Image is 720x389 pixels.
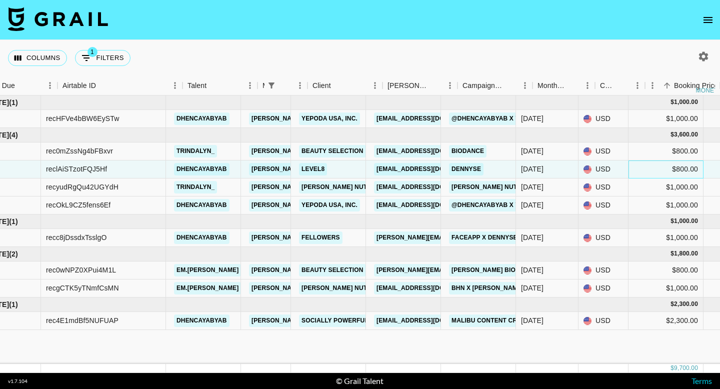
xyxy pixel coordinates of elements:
[42,78,57,93] button: Menu
[674,300,698,308] div: 2,300.00
[674,98,698,106] div: 1,000.00
[670,130,674,139] div: $
[578,178,628,196] div: USD
[249,145,463,157] a: [PERSON_NAME][EMAIL_ADDRESS][PERSON_NAME][DOMAIN_NAME]
[299,231,342,244] a: Fellowers
[578,312,628,330] div: USD
[600,76,616,95] div: Currency
[387,76,428,95] div: [PERSON_NAME]
[46,182,118,192] div: recyudRgQu42UGYdH
[674,130,698,139] div: 3,600.00
[46,232,107,242] div: recc8jDssdxTsslgO
[299,199,360,211] a: Yepoda USA, Inc.
[517,78,532,93] button: Menu
[249,112,463,125] a: [PERSON_NAME][EMAIL_ADDRESS][PERSON_NAME][DOMAIN_NAME]
[167,78,182,93] button: Menu
[628,229,703,247] div: $1,000.00
[578,229,628,247] div: USD
[278,78,292,92] button: Sort
[264,78,278,92] div: 1 active filter
[374,199,486,211] a: [EMAIL_ADDRESS][DOMAIN_NAME]
[307,76,382,95] div: Client
[645,78,660,93] button: Menu
[15,78,29,92] button: Sort
[628,110,703,128] div: $1,000.00
[174,181,217,193] a: trindalyn_
[57,76,182,95] div: Airtable ID
[312,76,331,95] div: Client
[374,282,486,294] a: [EMAIL_ADDRESS][DOMAIN_NAME]
[521,146,543,156] div: Aug '25
[299,163,327,175] a: LEVEL8
[674,364,698,372] div: 9,700.00
[462,76,503,95] div: Campaign (Type)
[670,217,674,225] div: $
[628,160,703,178] div: $800.00
[299,181,390,193] a: [PERSON_NAME] Nutrition
[336,376,383,386] div: © Grail Talent
[595,76,645,95] div: Currency
[46,200,110,210] div: recOkL9CZ5fens6Ef
[449,282,526,294] a: BHN X [PERSON_NAME]
[578,196,628,214] div: USD
[174,282,241,294] a: em.[PERSON_NAME]
[182,76,257,95] div: Talent
[367,78,382,93] button: Menu
[249,314,463,327] a: [PERSON_NAME][EMAIL_ADDRESS][PERSON_NAME][DOMAIN_NAME]
[174,231,229,244] a: dhencayabyab
[249,163,463,175] a: [PERSON_NAME][EMAIL_ADDRESS][PERSON_NAME][DOMAIN_NAME]
[174,264,241,276] a: em.[PERSON_NAME]
[628,178,703,196] div: $1,000.00
[8,378,27,384] div: v 1.7.104
[9,97,18,107] span: ( 1 )
[374,264,537,276] a: [PERSON_NAME][EMAIL_ADDRESS][DOMAIN_NAME]
[374,112,486,125] a: [EMAIL_ADDRESS][DOMAIN_NAME]
[537,76,566,95] div: Month Due
[292,78,307,93] button: Menu
[174,163,229,175] a: dhencayabyab
[521,315,543,325] div: Nov '25
[578,261,628,279] div: USD
[262,76,264,95] div: Manager
[46,283,119,293] div: recgCTK5yTNmfCsMN
[299,282,390,294] a: [PERSON_NAME] Nutrition
[457,76,532,95] div: Campaign (Type)
[449,181,582,193] a: [PERSON_NAME] Nutrition X Trindalyn
[521,232,543,242] div: Sep '25
[628,279,703,297] div: $1,000.00
[691,376,712,385] a: Terms
[449,145,486,157] a: Biodance
[521,113,543,123] div: Jul '25
[566,78,580,92] button: Sort
[249,264,463,276] a: [PERSON_NAME][EMAIL_ADDRESS][PERSON_NAME][DOMAIN_NAME]
[521,283,543,293] div: Oct '25
[174,145,217,157] a: trindalyn_
[96,78,110,92] button: Sort
[242,78,257,93] button: Menu
[249,282,463,294] a: [PERSON_NAME][EMAIL_ADDRESS][PERSON_NAME][DOMAIN_NAME]
[9,299,18,309] span: ( 1 )
[449,199,543,211] a: @dhencayabyab x Yepoda
[670,249,674,258] div: $
[449,314,600,327] a: Malibu Content Creation Project – [DATE]
[449,163,483,175] a: Dennyse
[449,264,539,276] a: [PERSON_NAME] Biodance
[206,78,220,92] button: Sort
[374,181,486,193] a: [EMAIL_ADDRESS][DOMAIN_NAME]
[382,76,457,95] div: Booker
[521,164,543,174] div: Aug '25
[87,47,97,57] span: 1
[670,300,674,308] div: $
[696,87,718,93] div: money
[46,146,113,156] div: rec0mZssNg4bFBxvr
[521,265,543,275] div: Oct '25
[578,142,628,160] div: USD
[46,315,118,325] div: rec4E1mdBf5NUFUAP
[628,261,703,279] div: $800.00
[257,76,307,95] div: Manager
[299,314,418,327] a: Socially Powerful Media Limited
[674,76,718,95] div: Booking Price
[628,196,703,214] div: $1,000.00
[249,199,463,211] a: [PERSON_NAME][EMAIL_ADDRESS][PERSON_NAME][DOMAIN_NAME]
[674,249,698,258] div: 1,800.00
